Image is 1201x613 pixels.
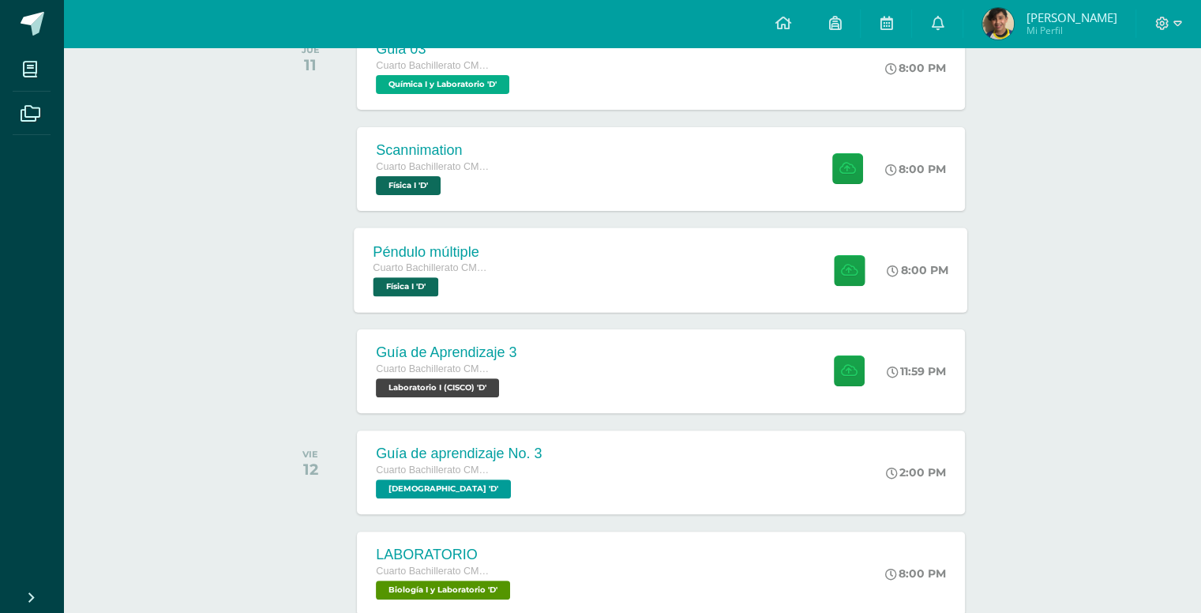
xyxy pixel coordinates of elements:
div: Scannimation [376,142,494,159]
div: 8:00 PM [885,566,946,581]
span: Cuarto Bachillerato CMP Bachillerato en CCLL con Orientación en Computación [376,464,494,476]
img: dbfe0b640cf26bdc05025017ccb4744e.png [982,8,1014,39]
div: 2:00 PM [886,465,946,479]
span: Física I 'D' [373,277,439,296]
span: Cuarto Bachillerato CMP Bachillerato en CCLL con Orientación en Computación [376,60,494,71]
div: Guía de aprendizaje No. 3 [376,446,542,462]
div: LABORATORIO [376,547,514,563]
div: VIE [302,449,318,460]
div: 11 [302,55,320,74]
span: Cuarto Bachillerato CMP Bachillerato en CCLL con Orientación en Computación [373,262,494,273]
span: Mi Perfil [1026,24,1117,37]
div: 8:00 PM [885,162,946,176]
span: Cuarto Bachillerato CMP Bachillerato en CCLL con Orientación en Computación [376,161,494,172]
span: Cuarto Bachillerato CMP Bachillerato en CCLL con Orientación en Computación [376,363,494,374]
span: Laboratorio I (CISCO) 'D' [376,378,499,397]
span: Biología I y Laboratorio 'D' [376,581,510,600]
div: 12 [302,460,318,479]
div: 8:00 PM [885,61,946,75]
span: Biblia 'D' [376,479,511,498]
span: Química I y Laboratorio 'D' [376,75,509,94]
div: Guía de Aprendizaje 3 [376,344,516,361]
div: Péndulo múltiple [373,243,494,260]
div: 8:00 PM [888,263,949,277]
div: 11:59 PM [887,364,946,378]
span: Cuarto Bachillerato CMP Bachillerato en CCLL con Orientación en Computación [376,566,494,577]
span: Física I 'D' [376,176,441,195]
div: Guia 03 [376,41,513,58]
span: [PERSON_NAME] [1026,9,1117,25]
div: JUE [302,44,320,55]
